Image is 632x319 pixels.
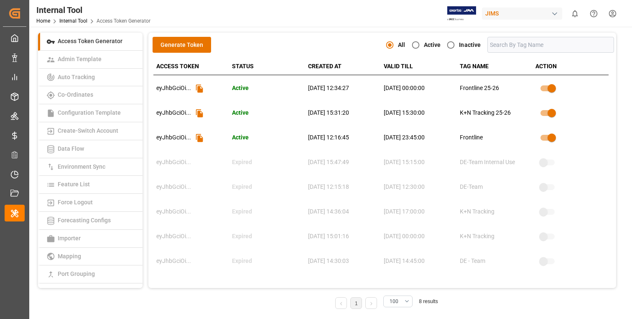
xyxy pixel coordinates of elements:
p: eyJhbGciOi ... [156,233,191,240]
td: DE - Team [457,249,533,274]
img: Exertis%20JAM%20-%20Email%20Logo.jpg_1722504956.jpg [447,6,476,21]
a: Access Token Generator [38,33,143,51]
td: [DATE] 15:31:20 [305,101,381,126]
td: K+N Tracking [457,200,533,224]
p: eyJhbGciOi ... [156,134,191,141]
div: Internal Tool [36,4,150,16]
td: Expired [229,224,305,249]
td: DE-Team Internal Use [457,150,533,175]
td: [DATE] 00:00:00 [381,76,456,101]
th: ACCESS TOKEN [153,58,229,75]
td: Active [229,101,305,126]
button: show 0 new notifications [566,4,584,23]
td: [DATE] 17:00:00 [381,200,456,224]
td: [DATE] 12:30:00 [381,175,456,200]
td: [DATE] 15:30:00 [381,101,456,126]
a: Co-Ordinates [38,86,143,104]
a: Create-Switch Account [38,122,143,140]
td: Frontline [457,126,533,150]
button: open menu [383,296,413,307]
span: Admin Template [55,56,104,62]
td: Expired [229,249,305,274]
input: Search By Tag Name [487,37,614,53]
button: Generate Token [153,37,211,53]
a: Data Flow [38,140,143,158]
span: Feature List [55,181,92,188]
td: [DATE] 12:16:45 [305,126,381,150]
span: 8 results [419,298,438,304]
p: eyJhbGciOi ... [156,208,191,216]
p: eyJhbGciOi ... [156,257,191,265]
td: [DATE] 12:15:18 [305,175,381,200]
li: 1 [350,297,362,309]
a: Internal Tool [59,18,87,24]
li: Previous Page [335,297,347,309]
th: STATUS [229,58,305,75]
span: Mapping [55,253,84,260]
a: Mapping [38,248,143,266]
button: JIMS [482,5,566,21]
span: 100 [390,298,398,305]
span: Create-Switch Account [55,127,121,134]
button: Help Center [584,4,603,23]
td: [DATE] 14:45:00 [381,249,456,274]
li: Next Page [365,297,377,309]
p: eyJhbGciOi ... [156,183,191,191]
span: Auto Tracking [55,74,97,80]
td: [DATE] 14:30:03 [305,249,381,274]
th: CREATED AT [305,58,381,75]
a: Port Grouping [38,265,143,283]
span: Configuration Template [55,109,123,116]
span: Co-Ordinates [55,91,96,98]
a: Home [36,18,50,24]
td: Frontline 25-26 [457,76,533,101]
span: Forecasting Configs [55,217,113,224]
a: Importer [38,230,143,248]
td: [DATE] 12:34:27 [305,76,381,101]
span: Data Flow [55,145,87,152]
div: JIMS [482,8,562,20]
td: K+N Tracking [457,224,533,249]
strong: Inactive [459,41,481,48]
a: Environment Sync [38,158,143,176]
a: Configuration Template [38,104,143,122]
td: [DATE] 14:36:04 [305,200,381,224]
span: Port Grouping [55,270,97,277]
td: [DATE] 23:45:00 [381,126,456,150]
td: K+N Tracking 25-26 [457,101,533,126]
td: Active [229,126,305,150]
td: Expired [229,150,305,175]
strong: All [398,41,405,48]
td: Expired [229,175,305,200]
th: TAG NAME [457,58,533,75]
td: [DATE] 15:01:16 [305,224,381,249]
p: eyJhbGciOi ... [156,159,191,166]
th: ACTION [533,58,608,75]
td: Active [229,76,305,101]
a: Auto Tracking [38,69,143,87]
td: Expired [229,200,305,224]
a: Schedules [38,283,143,301]
a: Force Logout [38,194,143,212]
td: [DATE] 15:47:49 [305,150,381,175]
span: Environment Sync [55,163,108,170]
td: [DATE] 15:15:00 [381,150,456,175]
p: eyJhbGciOi ... [156,109,191,117]
a: Feature List [38,176,143,194]
a: Forecasting Configs [38,212,143,230]
span: Access Token Generator [55,38,125,44]
span: Importer [55,235,83,242]
th: VALID TILL [381,58,456,75]
a: 1 [355,301,358,306]
span: Force Logout [55,199,95,206]
p: eyJhbGciOi ... [156,85,191,92]
td: [DATE] 00:00:00 [381,224,456,249]
a: Admin Template [38,51,143,69]
strong: Active [424,41,441,48]
td: DE-Team [457,175,533,200]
